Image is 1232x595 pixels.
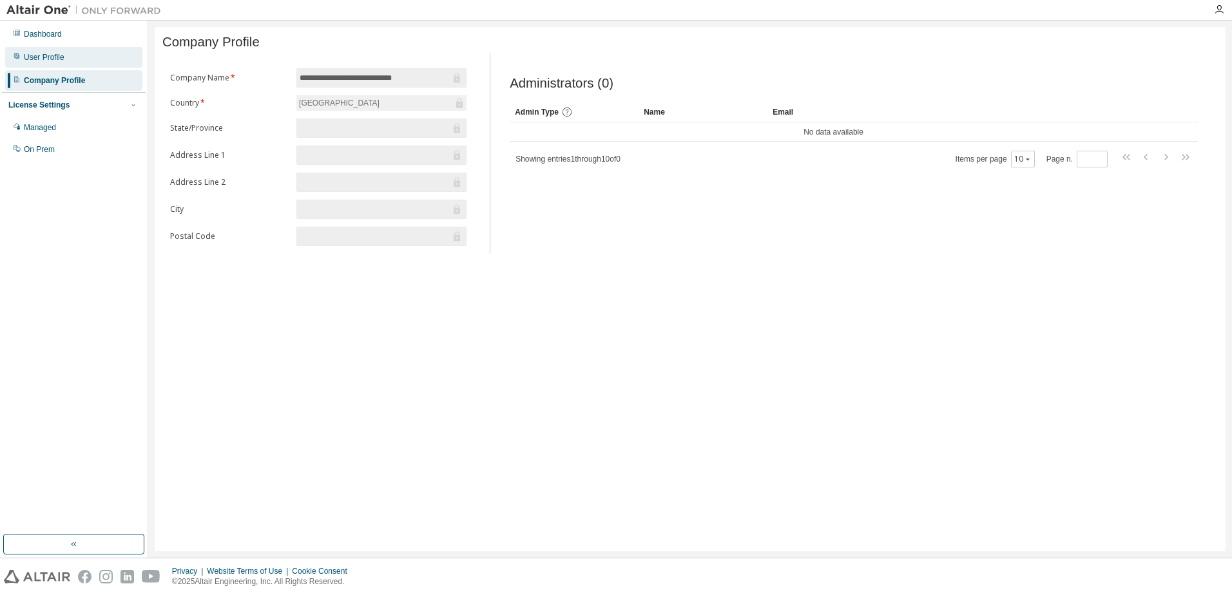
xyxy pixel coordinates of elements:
div: Cookie Consent [292,566,354,576]
img: facebook.svg [78,570,91,583]
div: Privacy [172,566,207,576]
label: Address Line 1 [170,150,289,160]
img: Altair One [6,4,168,17]
div: On Prem [24,144,55,155]
label: Country [170,98,289,108]
label: City [170,204,289,214]
div: Company Profile [24,75,85,86]
img: altair_logo.svg [4,570,70,583]
label: State/Province [170,123,289,133]
span: Company Profile [162,35,260,50]
div: Dashboard [24,29,62,39]
div: User Profile [24,52,64,62]
img: instagram.svg [99,570,113,583]
button: 10 [1014,154,1032,164]
span: Items per page [956,151,1035,167]
label: Company Name [170,73,289,83]
span: Admin Type [515,108,559,117]
div: Email [773,102,891,122]
span: Administrators (0) [510,76,613,91]
div: License Settings [8,100,70,110]
img: youtube.svg [142,570,160,583]
span: Page n. [1046,151,1108,167]
div: [GEOGRAPHIC_DATA] [296,95,467,111]
label: Postal Code [170,231,289,241]
div: Website Terms of Use [207,566,292,576]
div: Managed [24,122,56,133]
div: Name [644,102,762,122]
td: No data available [510,122,1157,142]
span: Showing entries 1 through 10 of 0 [515,155,621,164]
label: Address Line 2 [170,177,289,187]
div: [GEOGRAPHIC_DATA] [297,96,381,110]
img: linkedin.svg [120,570,134,583]
p: © 2025 Altair Engineering, Inc. All Rights Reserved. [172,576,355,587]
